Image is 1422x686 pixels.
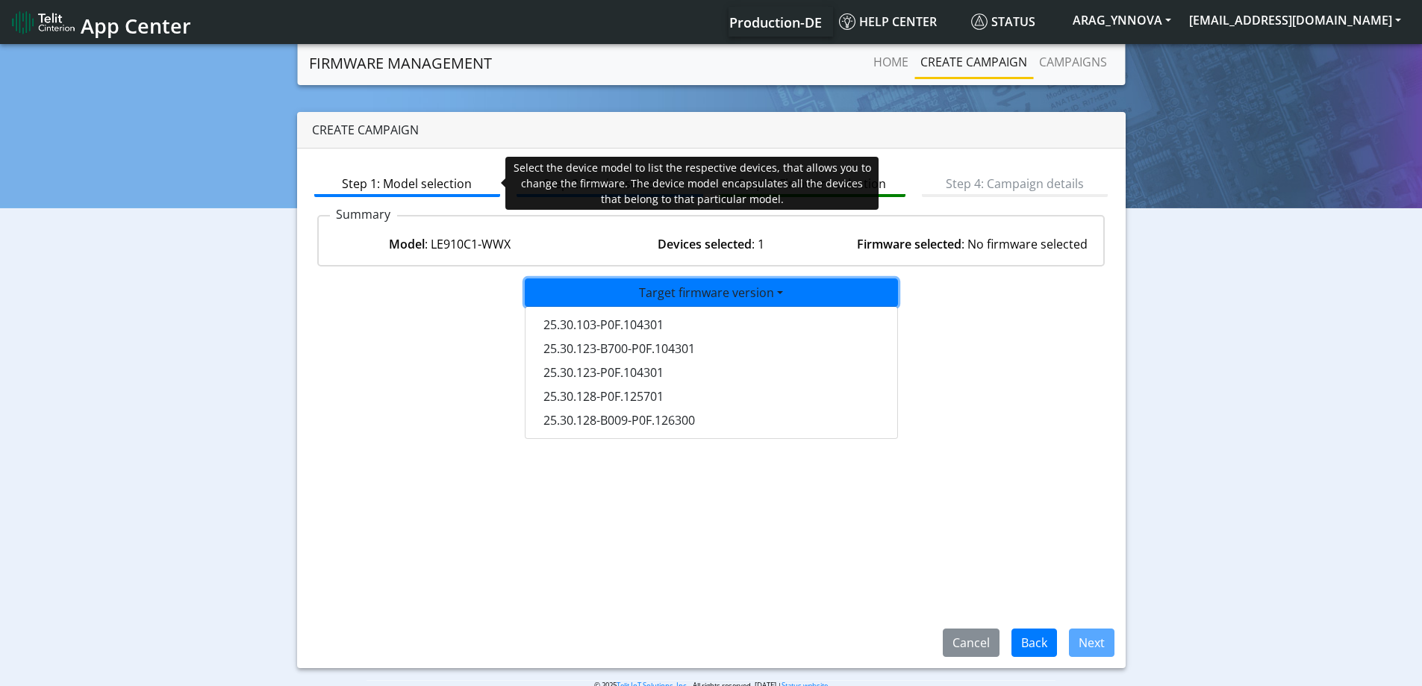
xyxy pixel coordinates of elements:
[1011,629,1057,657] button: Back
[12,10,75,34] img: logo-telit-cinterion-gw-new.png
[914,47,1033,77] a: Create campaign
[505,157,879,210] div: Select the device model to list the respective devices, that allows you to change the firmware. T...
[857,236,961,252] strong: Firmware selected
[841,235,1103,253] div: : No firmware selected
[658,236,752,252] strong: Devices selected
[526,361,899,384] button: 25.30.123-P0F.104301
[1064,7,1180,34] button: ARAG_YNNOVA
[729,7,821,37] a: Your current platform instance
[839,13,937,30] span: Help center
[12,6,189,38] a: App Center
[389,236,425,252] strong: Model
[965,7,1064,37] a: Status
[971,13,988,30] img: status.svg
[319,235,581,253] div: : LE910C1-WWX
[526,313,899,337] button: 25.30.103-P0F.104301
[526,384,899,408] button: 25.30.128-P0F.125701
[943,629,1000,657] button: Cancel
[309,49,492,78] a: Firmware management
[526,337,899,361] button: 25.30.123-B700-P0F.104301
[297,112,1126,149] div: Create campaign
[867,47,914,77] a: Home
[314,169,501,197] a: Step 1: Model selection
[526,408,899,432] button: 25.30.128-B009-P0F.126300
[1180,7,1410,34] button: [EMAIL_ADDRESS][DOMAIN_NAME]
[839,13,855,30] img: knowledge.svg
[833,7,965,37] a: Help center
[1033,47,1113,77] a: Campaigns
[525,306,898,439] div: Target firmware version
[729,13,822,31] span: Production-DE
[525,278,898,307] button: Target firmware version
[581,235,842,253] div: : 1
[971,13,1035,30] span: Status
[81,12,191,40] span: App Center
[330,205,397,223] p: Summary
